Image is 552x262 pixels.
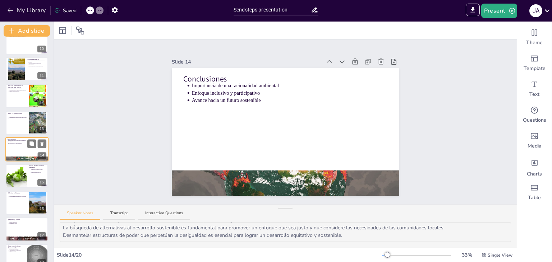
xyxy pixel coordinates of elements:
p: Colaboración entre actores [31,172,46,173]
p: Importancia de una racionalidad ambiental [9,140,46,141]
p: Creación de espacios de colaboración [28,65,46,67]
textarea: Este punto enfatiza la necesidad de construir una racionalidad ambiental que sea relevante y adap... [60,222,511,242]
input: Insert title [234,5,311,15]
div: Change the overall theme [517,24,552,50]
p: Conclusiones [183,74,388,84]
div: 16 [37,206,46,212]
div: 13 [37,126,46,132]
div: 17 [37,232,46,239]
p: Lecturas recomendadas [9,248,25,250]
span: Media [528,142,542,150]
div: Slide 14 [172,58,322,66]
span: Single View [488,252,512,258]
div: 33 % [458,251,475,259]
p: Reflexiones Finales [8,192,27,194]
div: J A [529,4,542,17]
p: Diálogo continuo entre actores [9,118,27,120]
p: Construcción de un pensamiento ambiental inclusivo [28,60,46,62]
p: Avance hacia un futuro sostenible [9,142,46,144]
span: Export to PowerPoint [466,4,480,18]
div: 15 [37,179,46,186]
div: https://cdn.sendsteps.com/images/logo/sendsteps_logo_white.pnghttps://cdn.sendsteps.com/images/lo... [6,164,48,188]
span: Diálogo de Saberes [27,59,39,60]
div: Add charts and graphs [517,154,552,179]
p: Compromiso con la justicia social [31,170,46,172]
div: 11 [37,72,46,79]
p: Retos y Oportunidades [8,112,27,114]
span: Table [528,194,541,201]
p: Enfoque de justicia social [9,91,27,92]
span: Questions [523,117,546,124]
button: Duplicate Slide [27,139,36,148]
p: Oportunidades para fortalecer el movimiento [9,117,27,118]
p: Enfoque inclusivo y participativo [9,141,46,143]
div: 16 [6,191,48,215]
button: Add slide [4,25,50,37]
div: Slide 14 / 20 [57,251,382,259]
button: J A [529,4,542,18]
p: Valoración de diversas formas de conocimiento [28,63,46,65]
button: Delete Slide [38,139,46,148]
span: Template [524,65,546,72]
div: 17 [6,217,48,241]
p: Fortalecimiento del pensamiento ambiental [9,195,27,196]
button: Present [481,4,517,18]
div: Layout [57,25,68,36]
div: Add text boxes [517,76,552,102]
span: Position [76,26,84,35]
button: Transcript [103,210,135,220]
p: Retos del pensamiento ambiental [9,115,27,117]
p: Compromiso colectivo [9,197,27,198]
span: Theme [526,39,543,46]
div: https://cdn.sendsteps.com/images/logo/sendsteps_logo_white.pnghttps://cdn.sendsteps.com/images/lo... [5,137,49,162]
span: Políticas Ambientales en [GEOGRAPHIC_DATA] [8,85,23,89]
p: Recursos y Lecturas Recomendadas [8,245,25,249]
div: 14 [38,152,46,159]
div: Get real-time input from your audience [517,102,552,128]
p: Reflexión crítica [9,251,25,252]
p: Diálogo crítico sobre implicaciones éticas [9,36,46,37]
p: Participación activa [9,223,46,224]
p: Consideración de especificidades culturales [9,90,27,91]
p: Promoción de la investigación y educación [9,196,27,197]
p: Importancia de una racionalidad ambiental [192,82,388,89]
div: Saved [54,7,77,14]
p: Futuro del Pensamiento Ambiental [29,165,46,169]
div: 10 [6,31,48,54]
div: Add images, graphics, shapes or video [517,128,552,154]
div: Add ready made slides [517,50,552,76]
p: Conclusiones [8,138,46,140]
button: My Library [5,5,49,16]
p: Espacio para preguntas [9,220,46,221]
p: Enfoque inclusivo y participativo [192,89,388,97]
div: https://cdn.sendsteps.com/images/logo/sendsteps_logo_white.pnghttps://cdn.sendsteps.com/images/lo... [6,111,48,135]
button: Interactive Questions [138,210,190,220]
span: Text [529,91,539,98]
p: Ampliación de la comprensión [9,249,25,251]
p: Diseño participativo de políticas [9,88,27,90]
span: Charts [527,170,542,178]
div: 12 [37,99,46,106]
div: https://cdn.sendsteps.com/images/logo/sendsteps_logo_white.pnghttps://cdn.sendsteps.com/images/lo... [6,57,48,81]
p: Avance hacia un futuro sostenible [192,97,388,104]
p: Preguntas y Debate [8,219,46,221]
p: Adaptación a cambios globales [31,169,46,170]
p: Debate constructivo [9,221,46,223]
div: Add a table [517,179,552,205]
button: Speaker Notes [60,210,100,220]
div: https://cdn.sendsteps.com/images/logo/sendsteps_logo_white.pnghttps://cdn.sendsteps.com/images/lo... [6,84,48,108]
div: 10 [37,46,46,52]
